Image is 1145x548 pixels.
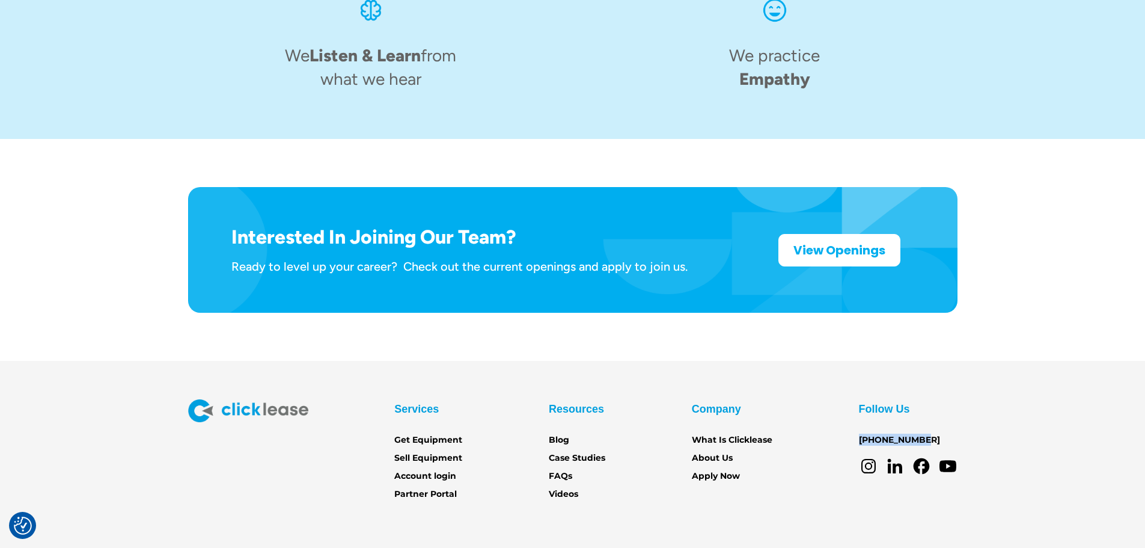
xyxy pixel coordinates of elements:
a: Partner Portal [394,488,457,501]
a: Blog [549,434,569,447]
a: Apply Now [692,470,740,483]
span: Empathy [739,69,810,89]
a: FAQs [549,470,572,483]
h1: Interested In Joining Our Team? [231,226,688,248]
a: What Is Clicklease [692,434,772,447]
a: Videos [549,488,578,501]
button: Consent Preferences [14,517,32,535]
strong: View Openings [793,242,885,259]
a: Sell Equipment [394,452,462,465]
a: View Openings [778,234,900,266]
a: Get Equipment [394,434,462,447]
span: Listen & Learn [310,45,421,66]
a: About Us [692,452,733,465]
div: Company [692,399,741,419]
h4: We from what we hear [281,44,460,91]
a: Account login [394,470,456,483]
a: Case Studies [549,452,605,465]
h4: We practice [729,44,820,91]
img: Revisit consent button [14,517,32,535]
a: [PHONE_NUMBER] [859,434,940,447]
img: Clicklease logo [188,399,308,422]
div: Resources [549,399,604,419]
div: Services [394,399,439,419]
div: Ready to level up your career? Check out the current openings and apply to join us. [231,259,688,274]
div: Follow Us [859,399,910,419]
